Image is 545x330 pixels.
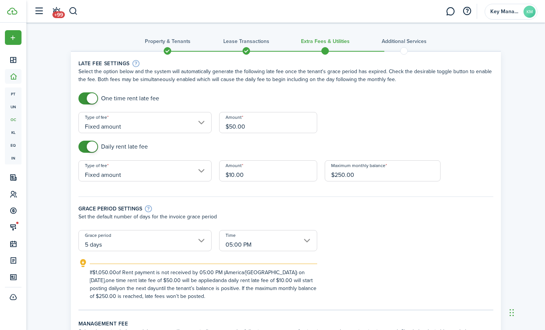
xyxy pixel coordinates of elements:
[78,205,142,213] h4: Grace period settings
[325,160,441,181] input: 0.00
[145,37,190,45] h3: Property & Tenants
[32,4,46,18] button: Open sidebar
[507,294,545,330] iframe: Chat Widget
[223,37,269,45] h3: Lease Transactions
[510,301,514,324] div: Drag
[219,160,317,181] input: 0.00
[5,87,21,100] a: pt
[78,68,493,83] wizard-step-header-description: Select the option below and the system will automatically generate the following late fee once th...
[219,112,317,133] input: 0.00
[219,230,317,251] input: Select time
[78,259,88,268] i: outline
[301,37,350,45] h3: Extra fees & Utilities
[382,37,427,45] h3: Additional Services
[69,5,78,18] button: Search
[5,139,21,152] a: eq
[78,213,493,221] p: Set the default number of days for the invoice grace period
[5,113,21,126] a: oc
[90,269,317,300] explanation-description: If $1,050.00 of Rent payment is not received by 05:00 PM (America/[GEOGRAPHIC_DATA]) on [DATE], o...
[7,8,17,15] img: TenantCloud
[461,5,473,18] button: Open resource center
[49,2,63,21] a: Notifications
[52,11,65,18] span: +99
[490,9,520,14] span: Key Management
[78,230,212,251] input: Select grace period
[78,160,212,181] input: Select type
[78,59,493,68] wizard-step-header-title: Late fee settings
[5,100,21,113] a: un
[78,320,493,328] wizard-step-header-title: Management fee
[443,2,457,21] a: Messaging
[5,152,21,164] a: in
[524,6,536,18] avatar-text: KM
[5,126,21,139] a: kl
[78,112,212,133] input: Select type
[5,30,21,45] button: Open menu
